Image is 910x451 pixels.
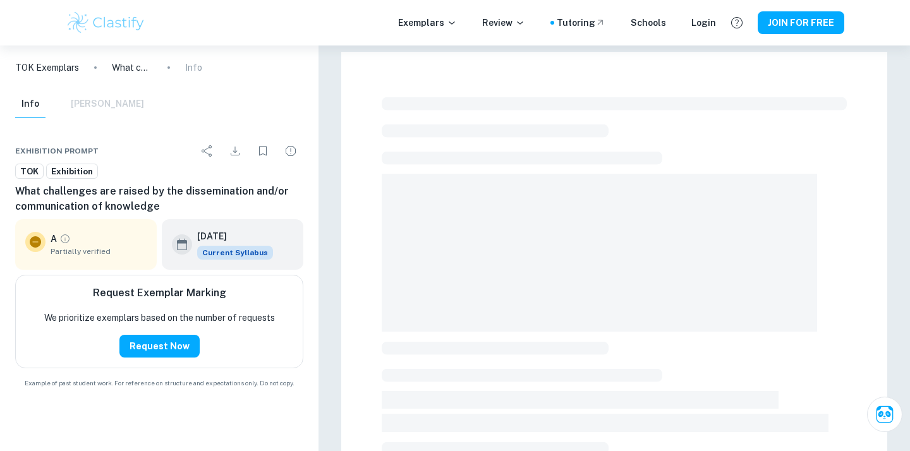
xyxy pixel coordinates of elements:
p: What challenges are raised by the dissemination and/or communication of knowledge [112,61,152,75]
p: A [51,232,57,246]
p: Exemplars [398,16,457,30]
a: Login [691,16,716,30]
span: TOK [16,165,43,178]
span: Example of past student work. For reference on structure and expectations only. Do not copy. [15,378,303,388]
p: Info [185,61,202,75]
h6: What challenges are raised by the dissemination and/or communication of knowledge [15,184,303,214]
a: TOK Exemplars [15,61,79,75]
div: Bookmark [250,138,276,164]
button: JOIN FOR FREE [758,11,844,34]
div: This exemplar is based on the current syllabus. Feel free to refer to it for inspiration/ideas wh... [197,246,273,260]
span: Exhibition [47,165,97,178]
h6: [DATE] [197,229,263,243]
div: Share [195,138,220,164]
p: We prioritize exemplars based on the number of requests [44,311,275,325]
button: Help and Feedback [726,12,748,33]
a: Grade partially verified [59,233,71,244]
span: Exhibition Prompt [15,145,99,157]
a: Exhibition [46,164,98,179]
button: Ask Clai [867,397,902,432]
a: Tutoring [557,16,605,30]
div: Download [222,138,248,164]
button: Request Now [119,335,200,358]
a: Schools [631,16,666,30]
span: Partially verified [51,246,147,257]
a: TOK [15,164,44,179]
img: Clastify logo [66,10,146,35]
p: Review [482,16,525,30]
h6: Request Exemplar Marking [93,286,226,301]
span: Current Syllabus [197,246,273,260]
div: Report issue [278,138,303,164]
button: Info [15,90,45,118]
